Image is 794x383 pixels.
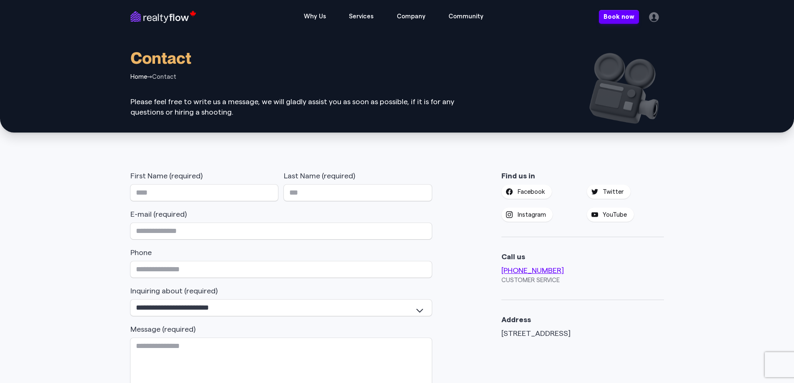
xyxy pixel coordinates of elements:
label: Message (required) [130,325,195,334]
span: Twitter [603,188,624,196]
p: Find us in [501,171,664,180]
span: Contact [152,74,176,80]
label: First Name (required) [130,171,203,180]
a: Home [130,74,147,80]
p: Call us [501,252,664,261]
p: Customer Service [501,276,664,285]
a: Full agency services for realtors and real estate in Calgary Canada. [130,10,189,23]
span: Book now [604,13,634,21]
img: Contact [584,48,664,128]
span: Company [390,10,432,23]
a: Instagram [501,208,553,222]
span: Facebook [518,188,545,196]
label: Phone [130,248,152,257]
a: [PHONE_NUMBER] [501,267,564,274]
a: Twitter [587,185,631,199]
span: Community [442,10,491,23]
span: ⇝ [147,74,152,80]
p: Please feel free to write us a message, we will gladly assist you as soon as possible, if it is f... [130,97,478,118]
span: YouTube [603,211,627,219]
nav: breadcrumbs [130,73,478,82]
span: Why Us [297,10,333,23]
label: Inquiring about (required) [130,286,218,295]
address: [STREET_ADDRESS] [501,329,664,338]
a: Book now [599,10,639,24]
label: E-mail (required) [130,210,187,219]
p: Address [501,315,664,324]
span: Services [342,10,381,23]
label: Last Name (required) [284,171,355,180]
a: Facebook [501,185,552,199]
a: YouTube [587,208,634,222]
span: Instagram [518,211,546,219]
h1: Contact [130,48,478,68]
